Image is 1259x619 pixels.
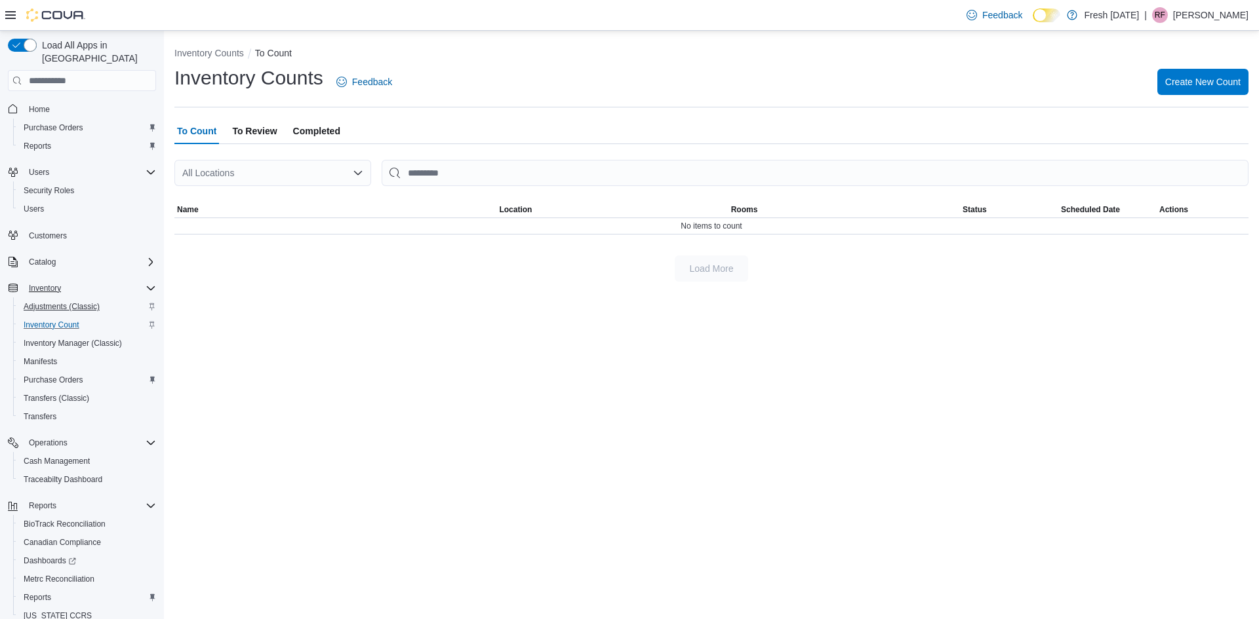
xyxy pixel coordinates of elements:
[29,438,68,448] span: Operations
[1165,75,1241,88] span: Create New Count
[13,119,161,137] button: Purchase Orders
[24,375,83,385] span: Purchase Orders
[675,255,748,282] button: Load More
[24,122,83,133] span: Purchase Orders
[18,354,62,369] a: Manifests
[13,552,161,570] a: Dashboards
[681,221,742,231] span: No items to count
[13,316,161,334] button: Inventory Count
[24,498,62,514] button: Reports
[13,137,161,155] button: Reports
[24,185,74,196] span: Security Roles
[3,253,161,271] button: Catalog
[1058,202,1157,217] button: Scheduled Date
[37,39,156,65] span: Load All Apps in [GEOGRAPHIC_DATA]
[18,372,156,388] span: Purchase Orders
[29,104,50,115] span: Home
[24,574,94,584] span: Metrc Reconciliation
[18,335,127,351] a: Inventory Manager (Classic)
[353,168,363,178] button: Open list of options
[18,138,156,154] span: Reports
[24,227,156,244] span: Customers
[29,167,49,178] span: Users
[24,254,61,270] button: Catalog
[1144,7,1147,23] p: |
[18,409,62,424] a: Transfers
[13,515,161,533] button: BioTrack Reconciliation
[18,472,156,487] span: Traceabilty Dashboard
[382,160,1249,186] input: This is a search bar. After typing your query, hit enter to filter the results lower in the page.
[13,200,161,218] button: Users
[18,317,85,333] a: Inventory Count
[1157,69,1249,95] button: Create New Count
[960,202,1058,217] button: Status
[24,164,156,180] span: Users
[961,2,1028,28] a: Feedback
[24,320,79,330] span: Inventory Count
[24,411,56,422] span: Transfers
[690,262,734,275] span: Load More
[13,533,161,552] button: Canadian Compliance
[18,516,156,532] span: BioTrack Reconciliation
[352,75,392,88] span: Feedback
[331,69,397,95] a: Feedback
[18,535,156,550] span: Canadian Compliance
[18,553,156,569] span: Dashboards
[18,535,106,550] a: Canadian Compliance
[729,202,960,217] button: Rooms
[3,226,161,245] button: Customers
[18,317,156,333] span: Inventory Count
[1152,7,1168,23] div: Rylan Fogleman
[18,553,81,569] a: Dashboards
[982,9,1022,22] span: Feedback
[18,409,156,424] span: Transfers
[232,118,277,144] span: To Review
[18,201,49,217] a: Users
[13,407,161,426] button: Transfers
[24,498,156,514] span: Reports
[24,254,156,270] span: Catalog
[1033,9,1060,22] input: Dark Mode
[13,297,161,316] button: Adjustments (Classic)
[13,588,161,607] button: Reports
[24,474,102,485] span: Traceabilty Dashboard
[3,279,161,297] button: Inventory
[18,571,156,587] span: Metrc Reconciliation
[18,390,94,406] a: Transfers (Classic)
[24,204,44,214] span: Users
[24,301,100,312] span: Adjustments (Classic)
[1033,22,1033,23] span: Dark Mode
[255,48,292,58] button: To Count
[177,204,199,215] span: Name
[496,202,728,217] button: Location
[24,555,76,566] span: Dashboards
[13,334,161,352] button: Inventory Manager (Classic)
[18,590,156,605] span: Reports
[13,570,161,588] button: Metrc Reconciliation
[18,201,156,217] span: Users
[18,183,79,198] a: Security Roles
[731,204,758,215] span: Rooms
[18,590,56,605] a: Reports
[174,47,1249,62] nav: An example of EuiBreadcrumbs
[18,372,89,388] a: Purchase Orders
[29,500,56,511] span: Reports
[18,453,95,469] a: Cash Management
[963,204,987,215] span: Status
[18,183,156,198] span: Security Roles
[24,393,89,403] span: Transfers (Classic)
[24,519,106,529] span: BioTrack Reconciliation
[24,280,66,296] button: Inventory
[24,537,101,548] span: Canadian Compliance
[293,118,340,144] span: Completed
[24,435,73,451] button: Operations
[1084,7,1139,23] p: Fresh [DATE]
[499,204,532,215] span: Location
[13,470,161,489] button: Traceabilty Dashboard
[24,141,51,151] span: Reports
[24,338,122,348] span: Inventory Manager (Classic)
[18,120,156,136] span: Purchase Orders
[3,434,161,452] button: Operations
[177,118,216,144] span: To Count
[1155,7,1165,23] span: RF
